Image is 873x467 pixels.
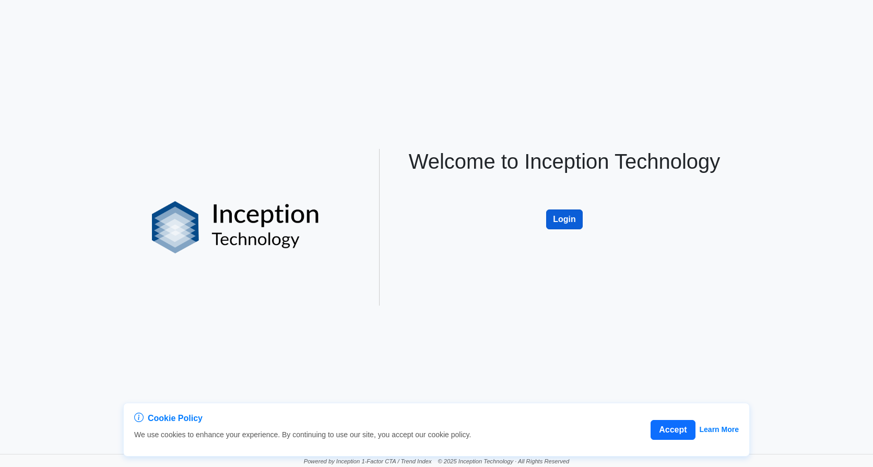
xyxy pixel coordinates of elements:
a: Learn More [700,424,739,435]
span: Cookie Policy [148,412,203,425]
button: Accept [651,420,695,440]
p: We use cookies to enhance your experience. By continuing to use our site, you accept our cookie p... [134,429,471,440]
a: Login [546,199,583,207]
img: logo%20black.png [152,201,320,253]
h1: Welcome to Inception Technology [398,149,730,174]
button: Login [546,209,583,229]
